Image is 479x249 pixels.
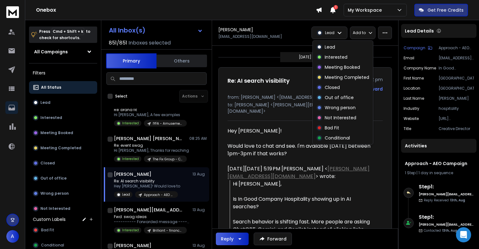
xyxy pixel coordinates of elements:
[325,44,335,50] p: Lead
[218,27,253,33] h1: [PERSON_NAME]
[404,96,424,101] p: Last Name
[325,94,354,101] p: Out of office
[404,76,424,81] p: First Name
[325,64,360,70] p: Meeting Booked
[439,96,474,101] p: [PERSON_NAME]
[439,76,474,81] p: [GEOGRAPHIC_DATA]
[218,34,282,39] p: [EMAIL_ADDRESS][DOMAIN_NAME]
[405,170,473,175] div: |
[41,85,61,90] p: All Status
[405,28,434,34] p: Lead Details
[109,27,145,33] h1: All Inbox(s)
[348,7,384,13] p: My Workspace
[419,222,474,227] h6: [PERSON_NAME][EMAIL_ADDRESS][DOMAIN_NAME]
[114,242,151,249] h1: [PERSON_NAME]
[40,145,81,151] p: Meeting Completed
[157,54,207,68] button: Others
[41,228,54,233] span: Bad Fit
[228,127,378,157] div: Hey [PERSON_NAME]!
[325,30,334,35] p: Lead
[6,230,19,243] span: A
[428,7,464,13] p: Get Free Credits
[325,54,347,60] p: Interested
[325,125,339,131] p: Bad Fit
[325,104,356,111] p: Wrong person
[228,94,383,100] p: from: [PERSON_NAME] <[EMAIL_ADDRESS][DOMAIN_NAME]>
[439,106,474,111] p: hospitality
[114,179,180,184] p: Re: AI search visibility
[439,56,474,61] p: [EMAIL_ADDRESS][DOMAIN_NAME]
[39,28,90,41] p: Press to check for shortcuts.
[122,192,130,197] p: Lead
[114,219,190,224] p: ---------- Forwarded message --------- From: [PERSON_NAME]
[419,183,474,191] h6: Step 1 :
[114,171,151,177] h1: [PERSON_NAME]
[439,86,474,91] p: [GEOGRAPHIC_DATA]
[114,143,189,148] p: Re: event swag
[122,228,139,233] p: Interested
[114,207,183,213] h1: [PERSON_NAME][EMAIL_ADDRESS][DOMAIN_NAME]
[40,191,69,196] p: Wrong person
[325,135,350,141] p: Conditional
[114,148,189,153] p: Hi [PERSON_NAME], Thanks for reaching
[404,66,436,71] p: Company Name
[6,6,19,18] img: logo
[221,236,234,242] div: Reply
[404,56,414,61] p: Email
[52,28,84,35] span: Cmd + Shift + k
[233,195,378,210] div: Is In Good Company Hospitality showing up in AI searches?
[424,228,457,233] p: Contacted
[439,45,474,50] p: Approach - AEO Campaign
[109,39,127,47] span: 851 / 851
[456,227,471,242] div: Open Intercom Messenger
[114,214,190,219] p: Fwd: swag ideas
[106,53,157,68] button: Primary
[192,207,207,212] p: 13 Aug
[228,165,370,180] a: [PERSON_NAME][EMAIL_ADDRESS][DOMAIN_NAME]
[40,161,55,166] p: Closed
[325,115,356,121] p: Not Interested
[334,5,338,9] span: 1
[228,102,383,114] p: to: [PERSON_NAME] <[PERSON_NAME][EMAIL_ADDRESS][DOMAIN_NAME]>
[418,170,453,175] span: 1 day in sequence
[404,116,419,121] p: Website
[325,74,369,80] p: Meeting Completed
[353,30,366,35] p: Add to
[228,165,378,180] div: [DATE][DATE] 5:19 PM [PERSON_NAME] < > wrote:
[40,206,70,211] p: Not Interested
[228,76,290,85] h1: Re: AI search visibility
[325,84,340,91] p: Closed
[114,107,187,112] p: Re: brand fit
[299,55,311,60] p: [DATE]
[114,135,183,142] h1: [PERSON_NAME] [PERSON_NAME]
[189,136,207,141] p: 08:25 AM
[34,49,68,55] h1: All Campaigns
[192,243,207,248] p: 13 Aug
[153,157,183,162] p: The Fix Group - C6V1 - Event Swag
[424,198,465,203] p: Reply Received
[40,100,50,105] p: Lead
[144,193,174,197] p: Approach - AEO Campaign
[122,157,139,161] p: Interested
[404,45,425,50] p: Campaign
[439,66,474,71] p: In Good Company Hospitality
[405,160,473,167] h1: Approach - AEO Campaign
[404,106,419,111] p: industry
[404,126,411,131] p: Title
[450,198,465,203] span: 13th, Aug
[40,130,73,135] p: Meeting Booked
[254,233,292,245] button: Forward
[419,213,474,221] h6: Step 1 :
[401,139,476,153] div: Activities
[419,192,474,197] h6: [PERSON_NAME][EMAIL_ADDRESS][DOMAIN_NAME]
[40,176,67,181] p: Out of office
[114,184,180,189] p: Hey [PERSON_NAME]! Would love to
[36,6,316,14] h1: Onebox
[29,68,97,77] h3: Filters
[233,180,378,188] div: Hi [PERSON_NAME],
[192,172,207,177] p: 13 Aug
[228,142,378,157] div: Would love to chat and see. I'm available [DATE] between 1pm-3pm if that works?
[41,243,64,248] span: Conditional
[40,115,62,120] p: Interested
[442,228,457,233] span: 13th, Aug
